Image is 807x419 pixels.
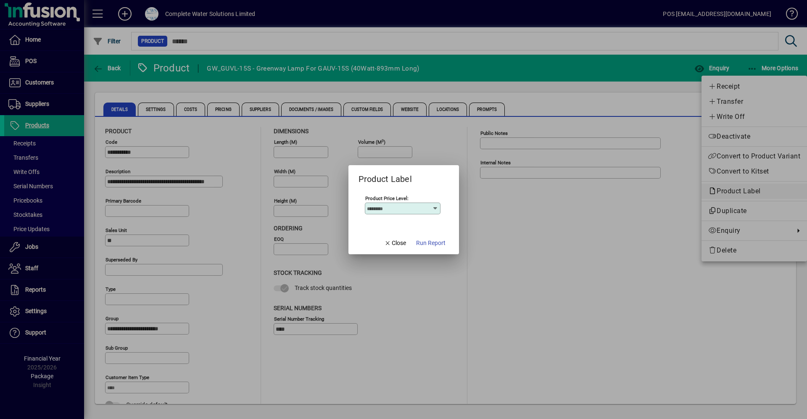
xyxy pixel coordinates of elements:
button: Run Report [413,236,449,251]
h2: Product Label [348,165,422,186]
button: Close [381,236,409,251]
span: Close [384,239,406,248]
span: Run Report [416,239,446,248]
mat-label: Product Price Level: [365,195,409,201]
